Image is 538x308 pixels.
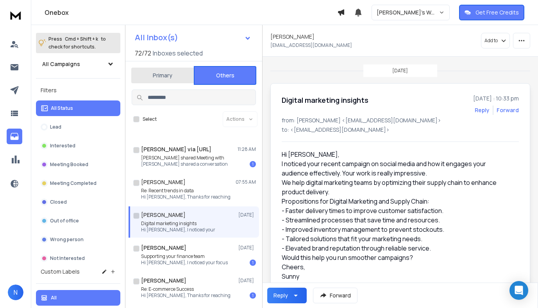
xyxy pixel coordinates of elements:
[8,285,23,300] button: N
[141,145,211,153] h1: [PERSON_NAME] via [URL]
[273,292,288,299] div: Reply
[141,227,215,233] p: Hi [PERSON_NAME], I noticed your
[250,292,256,299] div: 1
[50,218,79,224] p: Out of office
[497,106,519,114] div: Forward
[475,9,519,16] p: Get Free Credits
[36,194,120,210] button: Closed
[48,35,106,51] p: Press to check for shortcuts.
[36,251,120,266] button: Not Interested
[270,42,352,48] p: [EMAIL_ADDRESS][DOMAIN_NAME]
[238,278,256,284] p: [DATE]
[141,286,231,292] p: Re: E-commerce Success
[194,66,256,85] button: Others
[475,106,490,114] button: Reply
[135,34,178,41] h1: All Inbox(s)
[267,288,307,303] button: Reply
[129,30,257,45] button: All Inbox(s)
[238,245,256,251] p: [DATE]
[473,95,519,102] p: [DATE] : 10:33 pm
[8,8,23,22] img: logo
[131,67,194,84] button: Primary
[377,9,439,16] p: [PERSON_NAME]'s Workspace
[64,34,99,43] span: Cmd + Shift + k
[51,295,57,301] p: All
[50,161,88,168] p: Meeting Booked
[282,126,519,134] p: to: <[EMAIL_ADDRESS][DOMAIN_NAME]>
[236,179,256,185] p: 07:55 AM
[282,116,519,124] p: from: [PERSON_NAME] <[EMAIL_ADDRESS][DOMAIN_NAME]>
[141,161,228,167] p: [PERSON_NAME] shared a conversation
[50,255,85,261] p: Not Interested
[509,281,528,300] div: Open Intercom Messenger
[36,119,120,135] button: Lead
[459,5,524,20] button: Get Free Credits
[141,211,186,219] h1: [PERSON_NAME]
[50,180,97,186] p: Meeting Completed
[50,124,61,130] p: Lead
[250,260,256,266] div: 1
[36,100,120,116] button: All Status
[392,68,408,74] p: [DATE]
[51,105,73,111] p: All Status
[36,138,120,154] button: Interested
[50,199,67,205] p: Closed
[50,236,84,243] p: Wrong person
[484,38,498,44] p: Add to
[36,290,120,306] button: All
[36,232,120,247] button: Wrong person
[36,175,120,191] button: Meeting Completed
[41,268,80,276] h3: Custom Labels
[42,60,80,68] h1: All Campaigns
[143,116,157,122] label: Select
[153,48,203,58] h3: Inboxes selected
[141,277,186,285] h1: [PERSON_NAME]
[141,188,231,194] p: Re: Recent trends in data
[141,292,231,299] p: Hi [PERSON_NAME], Thanks for reaching
[45,8,337,17] h1: Onebox
[36,213,120,229] button: Out of office
[282,95,368,106] h1: Digital marketing insights
[36,56,120,72] button: All Campaigns
[250,161,256,167] div: 1
[238,212,256,218] p: [DATE]
[36,157,120,172] button: Meeting Booked
[313,288,357,303] button: Forward
[270,33,315,41] h1: [PERSON_NAME]
[36,85,120,96] h3: Filters
[238,146,256,152] p: 11:28 AM
[141,155,228,161] p: [PERSON_NAME] shared Meeting with
[141,220,215,227] p: Digital marketing insights
[141,260,228,266] p: Hi [PERSON_NAME], I noticed your focus
[141,194,231,200] p: Hi [PERSON_NAME], Thanks for reaching
[141,244,186,252] h1: [PERSON_NAME]
[135,48,151,58] span: 72 / 72
[141,253,228,260] p: Supporting your finance team
[50,143,75,149] p: Interested
[141,178,186,186] h1: [PERSON_NAME]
